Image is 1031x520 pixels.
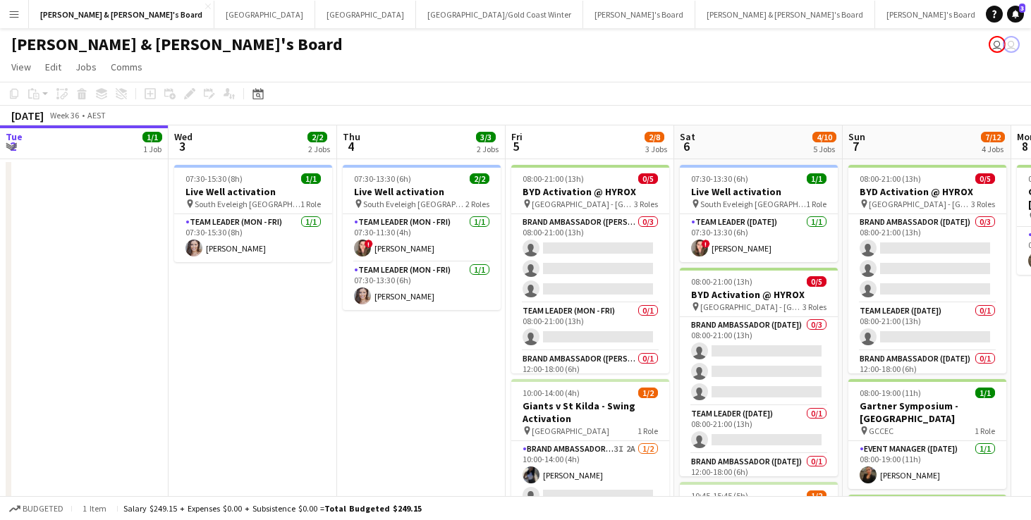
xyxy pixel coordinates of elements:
span: 1/1 [975,388,995,398]
span: Sat [680,130,695,143]
span: ! [365,240,373,248]
span: 3 Roles [971,199,995,209]
a: Edit [39,58,67,76]
span: 1/1 [301,173,321,184]
span: [GEOGRAPHIC_DATA] - [GEOGRAPHIC_DATA] [532,199,634,209]
span: 1 Role [637,426,658,436]
span: ! [702,240,710,248]
span: 2/2 [470,173,489,184]
span: 7 [846,138,865,154]
h3: Gartner Symposium - [GEOGRAPHIC_DATA] [848,400,1006,425]
span: 1/1 [807,173,826,184]
app-card-role: Team Leader ([DATE])0/108:00-21:00 (13h) [680,406,838,454]
span: 0/5 [638,173,658,184]
span: View [11,61,31,73]
a: View [6,58,37,76]
app-card-role: Brand Ambassador ([PERSON_NAME])0/308:00-21:00 (13h) [511,214,669,303]
span: Week 36 [47,110,82,120]
app-job-card: 08:00-21:00 (13h)0/5BYD Activation @ HYROX [GEOGRAPHIC_DATA] - [GEOGRAPHIC_DATA]3 RolesBrand Amba... [848,165,1006,373]
app-job-card: 10:00-14:00 (4h)1/2Giants v St Kilda - Swing Activation [GEOGRAPHIC_DATA]1 RoleBrand Ambassador (... [511,379,669,509]
span: Edit [45,61,61,73]
span: 07:30-13:30 (6h) [354,173,411,184]
app-job-card: 07:30-15:30 (8h)1/1Live Well activation South Eveleigh [GEOGRAPHIC_DATA]1 RoleTeam Leader (Mon - ... [174,165,332,262]
h3: Giants v St Kilda - Swing Activation [511,400,669,425]
a: Jobs [70,58,102,76]
span: 2/8 [645,132,664,142]
span: 7/12 [981,132,1005,142]
app-job-card: 08:00-21:00 (13h)0/5BYD Activation @ HYROX [GEOGRAPHIC_DATA] - [GEOGRAPHIC_DATA]3 RolesBrand Amba... [511,165,669,373]
span: [GEOGRAPHIC_DATA] - [GEOGRAPHIC_DATA] [700,302,803,312]
span: 6 [678,138,695,154]
span: South Eveleigh [GEOGRAPHIC_DATA] [195,199,300,209]
button: [PERSON_NAME] & [PERSON_NAME]'s Board [695,1,875,28]
button: [PERSON_NAME]'s Board [875,1,987,28]
div: 5 Jobs [813,144,836,154]
span: 1/2 [807,490,826,501]
span: 3 Roles [634,199,658,209]
span: 3 [172,138,193,154]
div: 4 Jobs [982,144,1004,154]
span: Fri [511,130,523,143]
h3: Live Well activation [174,185,332,198]
h1: [PERSON_NAME] & [PERSON_NAME]'s Board [11,34,343,55]
span: 1 Role [300,199,321,209]
span: 08:00-21:00 (13h) [691,276,752,287]
div: 2 Jobs [477,144,499,154]
div: 08:00-21:00 (13h)0/5BYD Activation @ HYROX [GEOGRAPHIC_DATA] - [GEOGRAPHIC_DATA]3 RolesBrand Amba... [680,268,838,476]
span: 10:45-15:45 (5h) [691,490,748,501]
app-card-role: Brand Ambassador ([PERSON_NAME])0/112:00-18:00 (6h) [511,351,669,399]
app-card-role: Brand Ambassador ([DATE])0/308:00-21:00 (13h) [848,214,1006,303]
span: [GEOGRAPHIC_DATA] - [GEOGRAPHIC_DATA] [869,199,971,209]
span: 3 [1019,4,1025,13]
app-card-role: Brand Ambassador ([DATE])0/112:00-18:00 (6h) [848,351,1006,399]
div: [DATE] [11,109,44,123]
span: Wed [174,130,193,143]
h3: Live Well activation [680,185,838,198]
span: 0/5 [807,276,826,287]
h3: BYD Activation @ HYROX [511,185,669,198]
app-job-card: 08:00-19:00 (11h)1/1Gartner Symposium - [GEOGRAPHIC_DATA] GCCEC1 RoleEvent Manager ([DATE])1/108:... [848,379,1006,489]
span: South Eveleigh [GEOGRAPHIC_DATA] [700,199,806,209]
span: 3 Roles [803,302,826,312]
span: 1 Role [975,426,995,436]
span: 5 [509,138,523,154]
span: 08:00-19:00 (11h) [860,388,921,398]
button: [PERSON_NAME]'s Board [583,1,695,28]
button: [GEOGRAPHIC_DATA] [315,1,416,28]
div: 1 Job [143,144,161,154]
app-job-card: 07:30-13:30 (6h)1/1Live Well activation South Eveleigh [GEOGRAPHIC_DATA]1 RoleTeam Leader ([DATE]... [680,165,838,262]
span: 1 Role [806,199,826,209]
app-user-avatar: James Millard [989,36,1006,53]
app-card-role: Brand Ambassador ([DATE])0/308:00-21:00 (13h) [680,317,838,406]
button: [PERSON_NAME] & [PERSON_NAME]'s Board [29,1,214,28]
span: Budgeted [23,504,63,514]
span: 07:30-13:30 (6h) [691,173,748,184]
app-job-card: 07:30-13:30 (6h)2/2Live Well activation South Eveleigh [GEOGRAPHIC_DATA]2 RolesTeam Leader (Mon -... [343,165,501,310]
span: 10:00-14:00 (4h) [523,388,580,398]
span: Total Budgeted $249.15 [324,503,422,514]
span: 2/2 [307,132,327,142]
button: [GEOGRAPHIC_DATA]/Gold Coast Winter [416,1,583,28]
a: 3 [1007,6,1024,23]
app-card-role: Team Leader ([DATE])1/107:30-13:30 (6h)![PERSON_NAME] [680,214,838,262]
span: 1/2 [638,388,658,398]
span: GCCEC [869,426,893,436]
app-card-role: Team Leader (Mon - Fri)1/107:30-11:30 (4h)![PERSON_NAME] [343,214,501,262]
div: 3 Jobs [645,144,667,154]
span: 07:30-15:30 (8h) [185,173,243,184]
app-user-avatar: Andy Husen [1003,36,1020,53]
span: Tue [6,130,23,143]
span: Comms [111,61,142,73]
span: 08:00-21:00 (13h) [523,173,584,184]
button: [GEOGRAPHIC_DATA] [214,1,315,28]
div: 2 Jobs [308,144,330,154]
app-card-role: Team Leader (Mon - Fri)1/107:30-13:30 (6h)[PERSON_NAME] [343,262,501,310]
a: Comms [105,58,148,76]
span: [GEOGRAPHIC_DATA] [532,426,609,436]
h3: Live Well activation [343,185,501,198]
span: 3/3 [476,132,496,142]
